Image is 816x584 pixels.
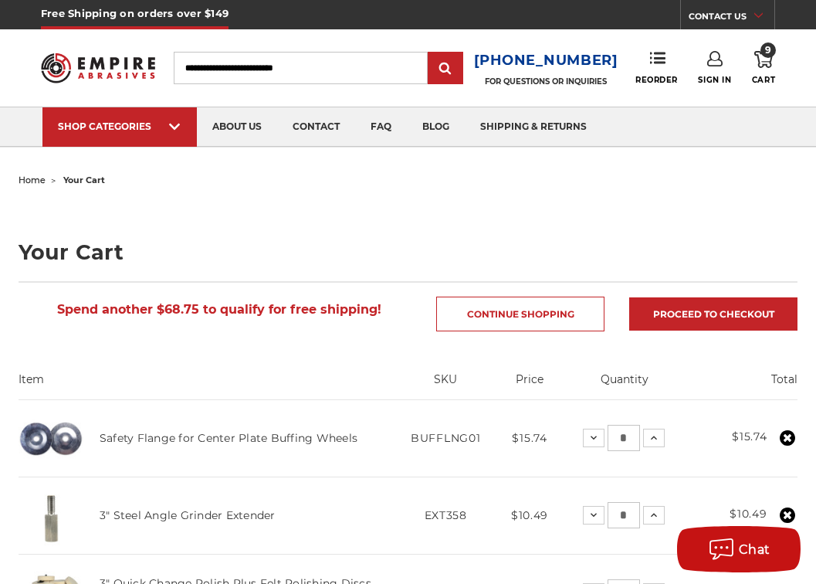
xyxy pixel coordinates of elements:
a: home [19,175,46,185]
p: FOR QUESTIONS OR INQUIRIES [474,76,618,87]
input: Submit [430,53,461,84]
strong: $15.74 [732,430,767,443]
a: CONTACT US [689,8,774,29]
span: Spend another $68.75 to qualify for free shipping! [57,302,381,317]
span: Cart [752,75,775,85]
h1: Your Cart [19,242,798,263]
input: 3" Steel Angle Grinder Extender Quantity: [608,502,640,528]
a: faq [355,107,407,147]
img: 4 inch safety flange for center plate airway buffs [19,406,83,471]
span: Chat [739,542,770,557]
a: 3" Steel Angle Grinder Extender [100,508,276,522]
div: SHOP CATEGORIES [58,121,181,132]
input: Safety Flange for Center Plate Buffing Wheels Quantity: [608,425,640,451]
a: about us [197,107,277,147]
button: Chat [677,526,801,572]
img: Empire Abrasives [41,46,155,90]
span: your cart [63,175,105,185]
th: Quantity [560,372,689,399]
span: $10.49 [511,508,548,522]
img: 3" Steel Angle Grinder Extender [19,484,83,548]
a: Reorder [635,51,678,84]
a: Proceed to checkout [629,297,797,331]
span: EXT358 [425,508,467,522]
a: blog [407,107,465,147]
th: Item [19,372,392,399]
a: 9 Cart [752,51,775,85]
span: BUFFLNG01 [411,431,480,445]
th: Total [689,372,797,399]
span: 9 [760,42,776,58]
a: Continue Shopping [436,297,604,331]
a: [PHONE_NUMBER] [474,49,618,72]
a: shipping & returns [465,107,602,147]
strong: $10.49 [730,507,767,521]
span: $15.74 [512,431,547,445]
th: SKU [392,372,499,399]
span: Reorder [635,75,678,85]
th: Price [499,372,560,399]
a: Safety Flange for Center Plate Buffing Wheels [100,431,357,445]
a: contact [277,107,355,147]
span: Sign In [698,75,731,85]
